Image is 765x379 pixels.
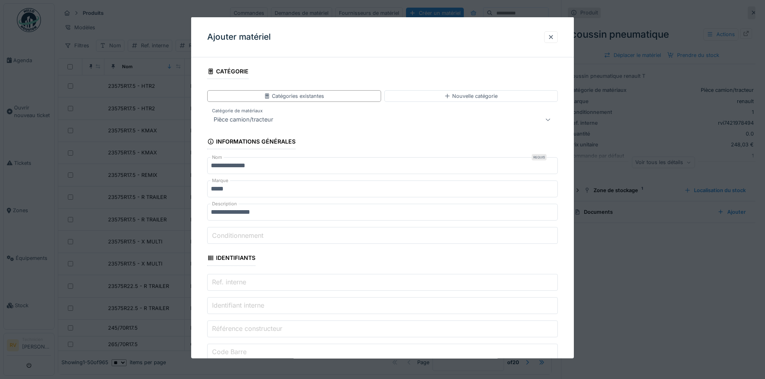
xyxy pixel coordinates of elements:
div: Catégories existantes [264,92,324,100]
label: Nom [210,154,224,161]
label: Conditionnement [210,230,265,240]
div: Catégorie [207,65,249,79]
h3: Ajouter matériel [207,32,271,42]
label: Catégorie de matériaux [210,107,264,114]
label: Description [210,201,239,207]
div: Nouvelle catégorie [444,92,498,100]
label: Marque [210,177,230,184]
div: Pièce camion/tracteur [210,115,276,124]
label: Identifiant interne [210,300,266,310]
label: Référence constructeur [210,323,284,333]
label: Code Barre [210,347,248,356]
div: Requis [532,154,547,160]
div: Identifiants [207,252,255,266]
div: Informations générales [207,136,296,149]
label: Ref. interne [210,277,248,286]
